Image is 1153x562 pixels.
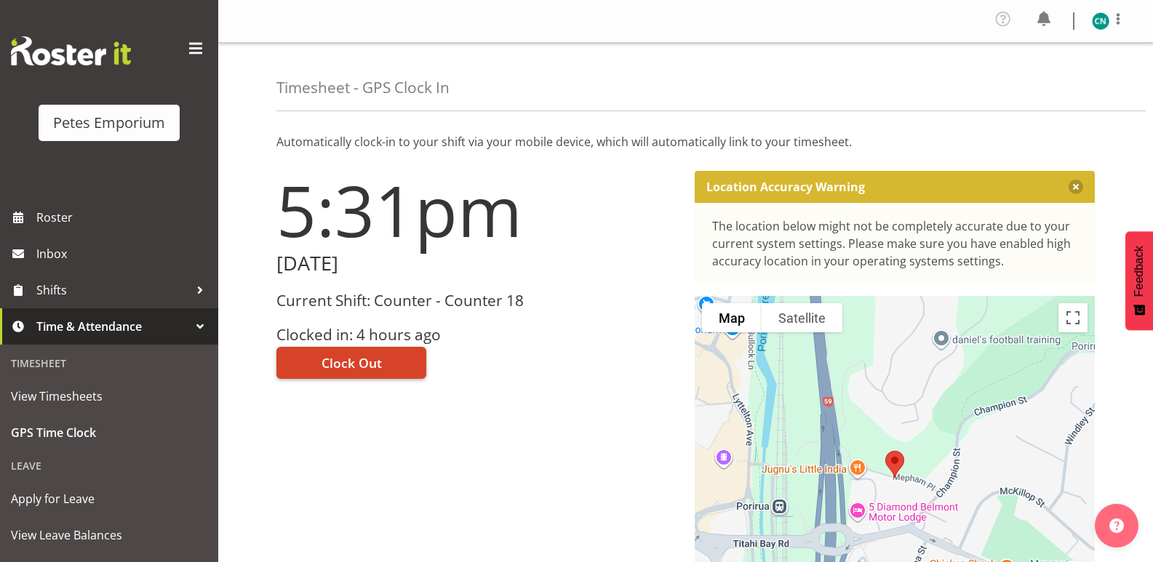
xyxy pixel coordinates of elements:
img: Rosterit website logo [11,36,131,65]
button: Feedback - Show survey [1125,231,1153,330]
span: Apply for Leave [11,488,207,510]
span: GPS Time Clock [11,422,207,443]
p: Automatically clock-in to your shift via your mobile device, which will automatically link to you... [276,133,1095,150]
div: Leave [4,451,215,481]
a: View Timesheets [4,378,215,414]
button: Close message [1069,180,1083,194]
span: View Leave Balances [11,524,207,546]
a: GPS Time Clock [4,414,215,451]
span: Clock Out [322,353,382,372]
span: Time & Attendance [36,316,189,337]
img: christine-neville11214.jpg [1092,12,1109,30]
h4: Timesheet - GPS Clock In [276,79,450,96]
div: Petes Emporium [53,112,165,134]
p: Location Accuracy Warning [706,180,865,194]
a: View Leave Balances [4,517,215,553]
button: Show satellite imagery [762,303,842,332]
span: Inbox [36,243,211,265]
h3: Clocked in: 4 hours ago [276,326,677,343]
h2: [DATE] [276,252,677,275]
div: Timesheet [4,348,215,378]
h1: 5:31pm [276,171,677,249]
button: Show street map [702,303,762,332]
span: Shifts [36,279,189,301]
a: Apply for Leave [4,481,215,517]
span: Roster [36,206,211,228]
button: Toggle fullscreen view [1058,303,1088,332]
h3: Current Shift: Counter - Counter 18 [276,292,677,309]
span: Feedback [1133,246,1146,297]
span: View Timesheets [11,385,207,407]
img: help-xxl-2.png [1109,518,1124,533]
div: The location below might not be completely accurate due to your current system settings. Please m... [712,217,1078,270]
button: Clock Out [276,347,426,379]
